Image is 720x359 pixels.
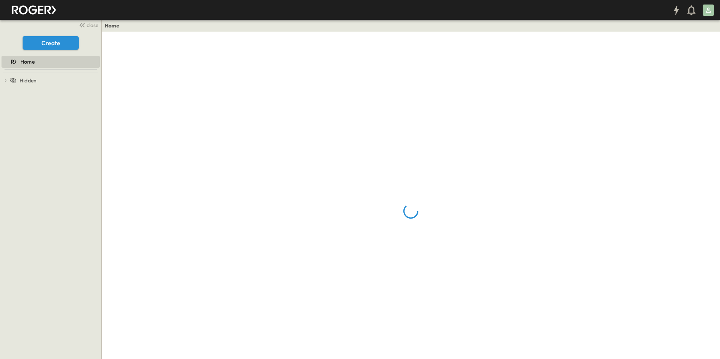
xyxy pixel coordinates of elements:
[2,56,98,67] a: Home
[20,58,35,65] span: Home
[105,22,124,29] nav: breadcrumbs
[76,20,100,30] button: close
[20,77,37,84] span: Hidden
[23,36,79,50] button: Create
[87,21,98,29] span: close
[105,22,119,29] a: Home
